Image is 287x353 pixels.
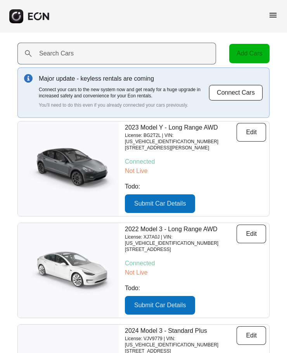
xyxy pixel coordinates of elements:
p: [STREET_ADDRESS] [125,246,237,253]
p: 2024 Model 3 - Standard Plus [125,326,237,336]
p: Connected [125,259,266,268]
span: menu [268,10,278,20]
p: [STREET_ADDRESS][PERSON_NAME] [125,145,237,151]
p: 2023 Model Y - Long Range AWD [125,123,237,132]
p: License: VJV9779 | VIN: [US_VEHICLE_IDENTIFICATION_NUMBER] [125,336,237,348]
button: Edit [237,326,266,345]
p: License: BG2T2L | VIN: [US_VEHICLE_IDENTIFICATION_NUMBER] [125,132,237,145]
button: Submit Car Details [125,194,195,213]
img: car [18,245,119,296]
label: Search Cars [39,49,74,58]
button: Connect Cars [209,85,263,101]
img: info [24,74,33,83]
p: Not Live [125,268,266,277]
button: Submit Car Details [125,296,195,315]
button: Edit [237,225,266,243]
p: Todo: [125,284,266,293]
p: Connect your cars to the new system now and get ready for a huge upgrade in increased safety and ... [39,87,209,99]
p: Not Live [125,166,266,176]
p: You'll need to do this even if you already connected your cars previously. [39,102,209,108]
p: 2022 Model 3 - Long Range AWD [125,225,237,234]
img: car [18,144,119,194]
p: Todo: [125,182,266,191]
button: Edit [237,123,266,142]
p: Major update - keyless rentals are coming [39,74,209,83]
p: License: XJ7A0J | VIN: [US_VEHICLE_IDENTIFICATION_NUMBER] [125,234,237,246]
p: Connected [125,157,266,166]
